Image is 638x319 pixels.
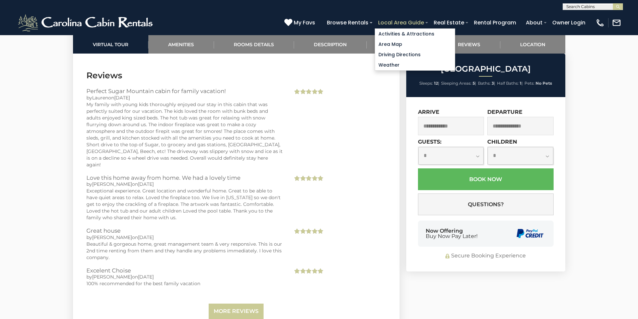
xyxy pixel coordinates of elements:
[426,234,478,239] span: Buy Now Pay Later!
[536,81,552,86] strong: No Pets
[478,79,495,88] li: |
[92,181,132,187] span: [PERSON_NAME]
[418,139,441,145] label: Guests:
[471,17,519,28] a: Rental Program
[520,81,521,86] strong: 1
[497,79,523,88] li: |
[612,18,621,27] img: mail-regular-white.png
[86,181,283,187] div: by on
[408,65,564,73] h2: [GEOGRAPHIC_DATA]
[419,79,439,88] li: |
[86,175,283,181] h3: Love this home away from home. We had a lovely time
[86,187,283,221] div: Exceptional experience. Great location and wonderful home. Great to be able to have quiet areas t...
[419,81,433,86] span: Sleeps:
[487,139,517,145] label: Children
[441,79,476,88] li: |
[294,35,367,54] a: Description
[86,70,386,81] h3: Reviews
[92,234,132,240] span: [PERSON_NAME]
[375,29,455,39] a: Activities & Attractions
[418,193,554,215] button: Questions?
[595,18,605,27] img: phone-regular-white.png
[284,18,317,27] a: My Favs
[418,168,554,190] button: Book Now
[86,241,283,261] div: Beautiful & gorgeous home, great management team & very responsive. This is our 2nd time renting ...
[426,228,478,239] div: Now Offering
[86,228,283,234] h3: Great house
[148,35,214,54] a: Amenities
[86,280,283,287] div: 100% recommended for the best family vacation
[86,234,283,241] div: by on
[497,81,519,86] span: Half Baths:
[138,274,154,280] span: [DATE]
[438,35,500,54] a: Reviews
[92,274,132,280] span: [PERSON_NAME]
[138,181,154,187] span: [DATE]
[324,17,372,28] a: Browse Rentals
[375,50,455,60] a: Driving Directions
[214,35,294,54] a: Rooms Details
[524,81,535,86] span: Pets:
[430,17,468,28] a: Real Estate
[294,18,315,27] span: My Favs
[86,88,283,94] h3: Perfect Sugar Mountain cabin for family vacation!
[367,35,438,54] a: Availability
[492,81,494,86] strong: 3
[92,95,108,101] span: Lauren
[375,39,455,50] a: Area Map
[375,17,427,28] a: Local Area Guide
[500,35,565,54] a: Location
[487,109,522,115] label: Departure
[73,35,148,54] a: Virtual Tour
[375,60,455,70] a: Weather
[86,101,283,168] div: My family with young kids thoroughly enjoyed our stay in this cabin that was perfectly suited for...
[549,17,589,28] a: Owner Login
[434,81,438,86] strong: 12
[17,13,156,33] img: White-1-2.png
[138,234,154,240] span: [DATE]
[418,109,439,115] label: Arrive
[473,81,475,86] strong: 5
[86,267,283,273] h3: Excelent Choise
[418,252,554,260] div: Secure Booking Experience
[441,81,472,86] span: Sleeping Areas:
[114,95,130,101] span: [DATE]
[522,17,546,28] a: About
[478,81,491,86] span: Baths:
[86,94,283,101] div: by on
[86,273,283,280] div: by on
